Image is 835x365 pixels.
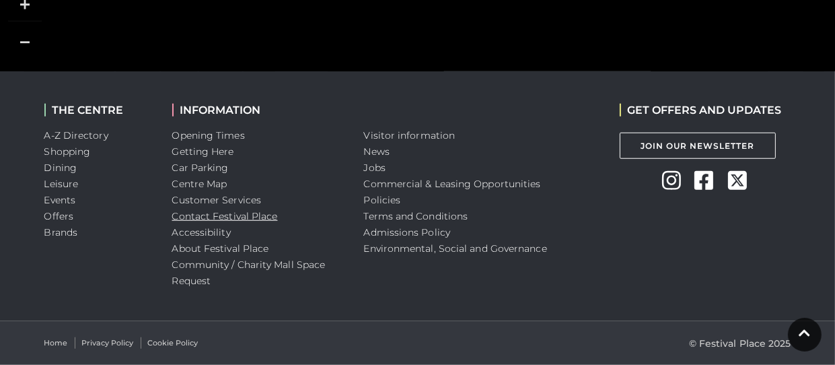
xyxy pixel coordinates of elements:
a: Offers [44,210,74,222]
h2: THE CENTRE [44,104,152,117]
p: © Festival Place 2025 [689,335,791,352]
a: Jobs [364,162,386,174]
a: Accessibility [172,226,231,238]
a: Commercial & Leasing Opportunities [364,178,541,190]
a: Brands [44,226,78,238]
a: Shopping [44,145,91,158]
a: Getting Here [172,145,234,158]
a: Contact Festival Place [172,210,278,222]
a: Environmental, Social and Governance [364,242,547,255]
a: Join Our Newsletter [620,133,776,159]
a: Admissions Policy [364,226,451,238]
a: Opening Times [172,129,245,141]
a: Policies [364,194,401,206]
a: Events [44,194,76,206]
a: Home [44,337,68,349]
a: Visitor information [364,129,456,141]
a: Dining [44,162,77,174]
h2: GET OFFERS AND UPDATES [620,104,782,117]
a: Car Parking [172,162,229,174]
a: About Festival Place [172,242,269,255]
a: News [364,145,390,158]
a: Terms and Conditions [364,210,468,222]
h2: INFORMATION [172,104,344,117]
a: A-Z Directory [44,129,108,141]
a: Privacy Policy [82,337,134,349]
a: Community / Charity Mall Space Request [172,259,326,287]
a: Cookie Policy [148,337,198,349]
a: Customer Services [172,194,262,206]
a: Leisure [44,178,79,190]
a: Centre Map [172,178,227,190]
